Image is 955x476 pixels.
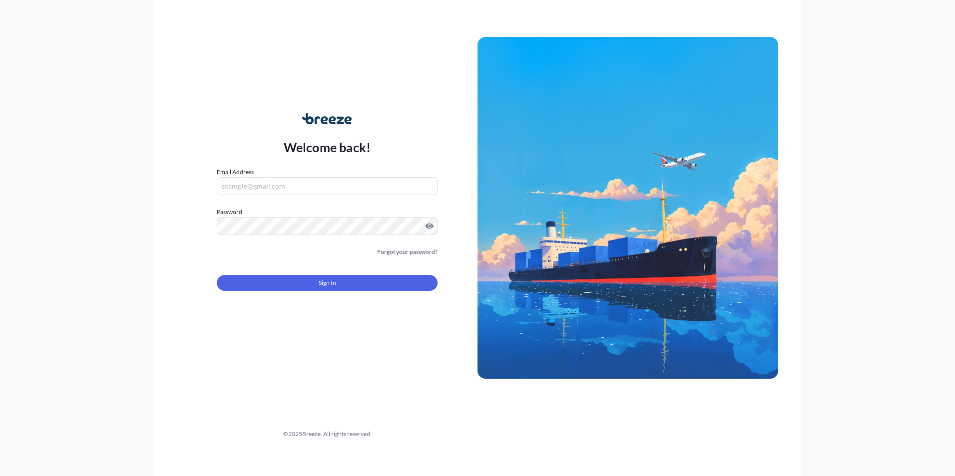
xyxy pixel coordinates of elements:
p: Welcome back! [284,139,371,155]
label: Password [217,207,438,217]
label: Email Address [217,167,254,177]
a: Forgot your password? [377,247,438,257]
img: Ship illustration [477,37,778,378]
button: Show password [426,222,434,230]
button: Sign In [217,275,438,291]
input: example@gmail.com [217,177,438,195]
span: Sign In [319,278,336,288]
div: © 2025 Breeze. All rights reserved. [177,429,477,439]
